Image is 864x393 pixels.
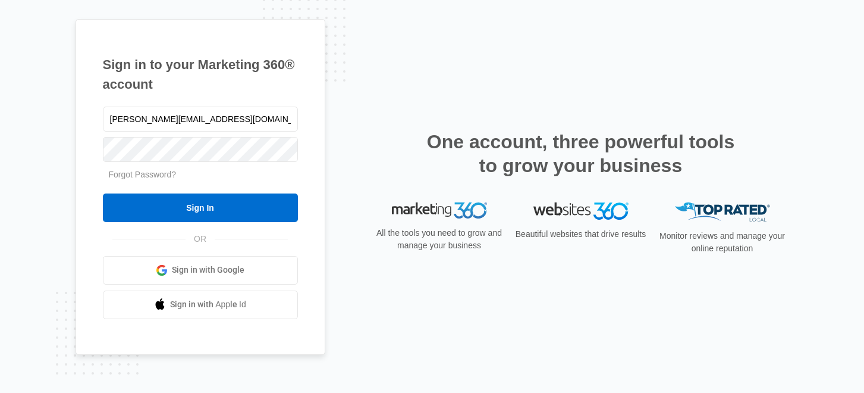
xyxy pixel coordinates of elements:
[170,298,246,311] span: Sign in with Apple Id
[103,194,298,222] input: Sign In
[514,228,648,241] p: Beautiful websites that drive results
[103,256,298,285] a: Sign in with Google
[675,202,770,222] img: Top Rated Local
[392,202,487,219] img: Marketing 360
[373,227,506,252] p: All the tools you need to grow and manage your business
[656,230,789,255] p: Monitor reviews and manage your online reputation
[533,202,629,220] img: Websites 360
[103,291,298,319] a: Sign in with Apple Id
[172,264,244,276] span: Sign in with Google
[103,55,298,94] h1: Sign in to your Marketing 360® account
[423,130,739,177] h2: One account, three powerful tools to grow your business
[109,170,177,179] a: Forgot Password?
[103,107,298,132] input: Email
[186,233,215,245] span: OR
